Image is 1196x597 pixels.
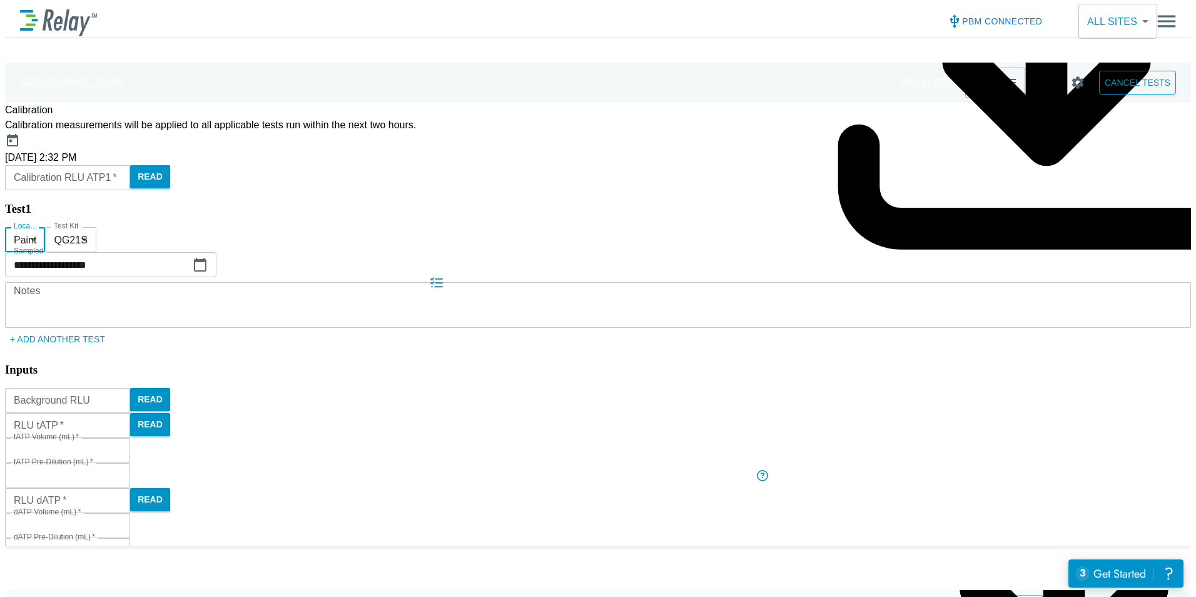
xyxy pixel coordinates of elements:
p: [GEOGRAPHIC_DATA] [20,75,124,90]
button: Read [130,413,170,436]
p: Calibration measurements will be applied to all applicable tests run within the next two hours. [5,118,1191,133]
button: Read [130,165,170,188]
h3: Inputs [5,363,1191,377]
h3: Test 1 [5,202,1191,216]
span: PBM [962,14,1042,29]
div: QG21S [45,227,96,252]
label: tATP Pre-Dilution (mL) [14,457,93,466]
img: Calender Icon [5,133,20,148]
input: Choose date, selected date is Aug 25, 2025 [5,252,193,277]
p: ATP Testing [97,14,155,29]
span: connected [985,16,1042,26]
button: Main menu [1157,9,1176,33]
img: Connected Icon [947,14,962,29]
label: Sampled [14,247,43,255]
img: Drawer Icon [1157,9,1176,33]
p: Calibration [5,103,1191,118]
button: + Add Another Test [5,328,110,351]
label: tATP Volume (mL) [14,432,79,441]
div: Paint [5,227,45,252]
p: [PERSON_NAME] [PERSON_NAME] [155,14,325,29]
button: Export [1031,68,1062,98]
iframe: Resource center [1068,559,1183,588]
img: Settings Icon [1070,75,1085,90]
label: dATP Volume (mL) [14,508,81,516]
div: ALL SITES [1078,4,1157,39]
button: Read [130,388,170,411]
button: Read [130,488,170,511]
label: dATP Pre-Dilution (mL) [14,533,95,541]
label: Location [14,222,39,230]
p: Group: [1047,14,1078,29]
button: PBM connected [942,10,1047,33]
p: [DATE] 2:32 PM [5,150,1191,165]
button: CANCEL TESTS [1099,71,1176,95]
label: Test Kit [54,222,78,230]
button: Site setup [1062,66,1094,99]
img: LuminUltra Relay [20,6,97,36]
